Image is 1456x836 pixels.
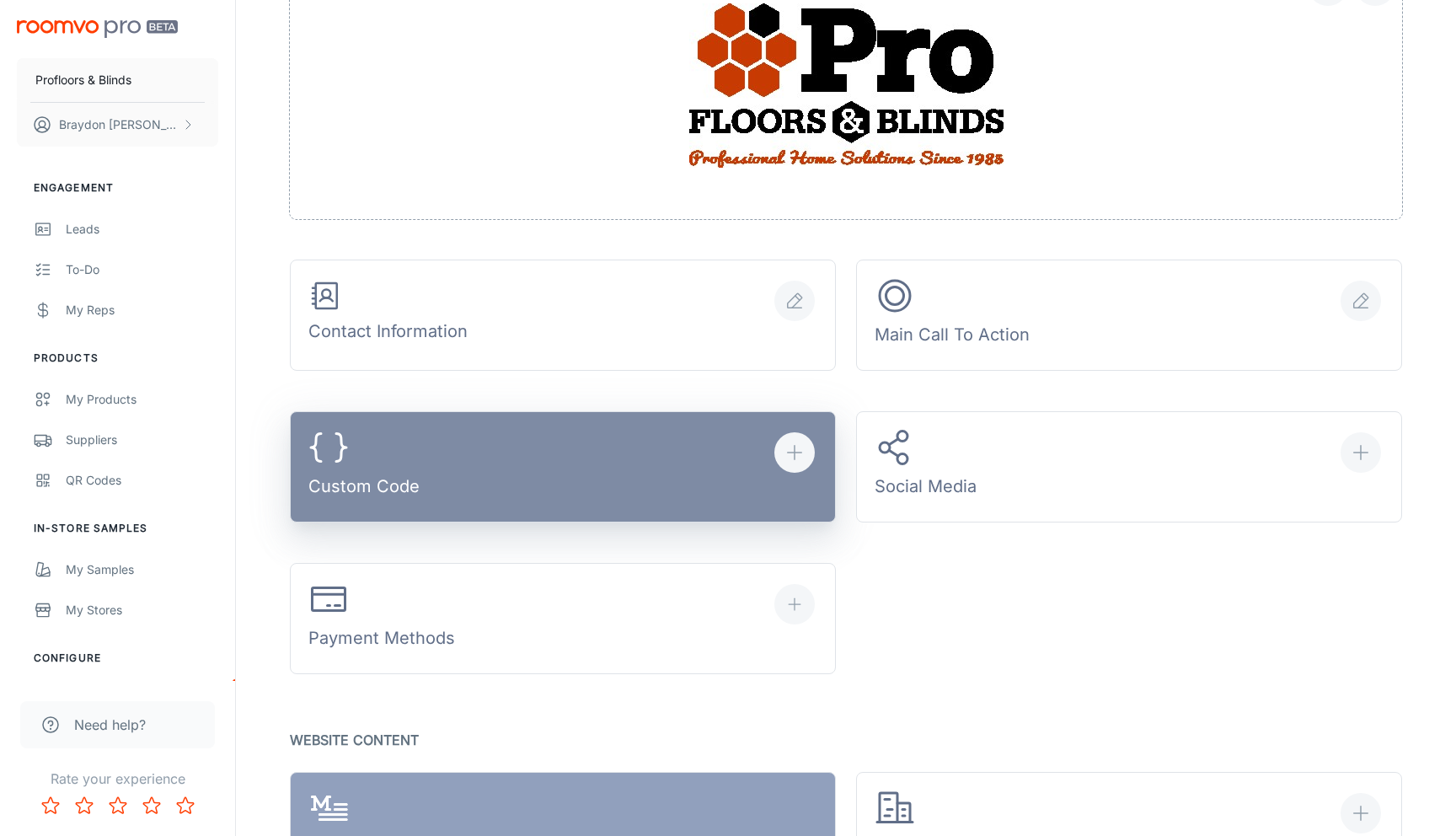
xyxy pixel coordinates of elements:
[66,601,218,619] div: My Stores
[66,220,218,238] div: Leads
[875,276,1030,354] div: Main Call To Action
[66,431,218,449] div: Suppliers
[169,789,202,823] button: Rate 5 star
[17,103,218,147] button: Braydon [PERSON_NAME]
[856,260,1402,371] button: Main Call To Action
[74,715,146,735] span: Need help?
[135,789,169,823] button: Rate 4 star
[66,471,218,490] div: QR Codes
[66,560,218,579] div: My Samples
[101,789,135,823] button: Rate 3 star
[290,728,1402,752] p: Website Content
[34,789,67,823] button: Rate 1 star
[290,260,836,371] button: Contact Information
[689,3,1004,168] img: file preview
[17,20,178,38] img: Roomvo PRO Beta
[856,411,1402,522] button: Social Media
[290,411,836,522] button: Custom Code
[67,789,101,823] button: Rate 2 star
[308,427,420,506] div: Custom Code
[59,115,178,134] p: Braydon [PERSON_NAME]
[66,390,218,409] div: My Products
[875,427,977,506] div: Social Media
[308,279,468,351] div: Contact Information
[17,58,218,102] button: Profloors & Blinds
[35,71,131,89] p: Profloors & Blinds
[66,301,218,319] div: My Reps
[308,579,455,657] div: Payment Methods
[290,563,836,674] button: Payment Methods
[66,260,218,279] div: To-do
[13,769,222,789] p: Rate your experience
